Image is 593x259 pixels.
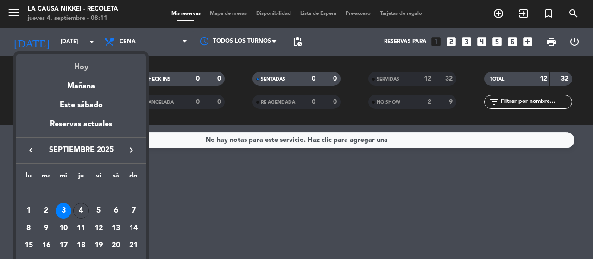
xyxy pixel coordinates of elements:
td: 5 de septiembre de 2025 [90,202,107,220]
button: keyboard_arrow_right [123,144,139,156]
td: 6 de septiembre de 2025 [107,202,125,220]
div: 11 [73,221,89,236]
td: 13 de septiembre de 2025 [107,220,125,237]
td: 15 de septiembre de 2025 [20,237,38,254]
div: 7 [126,203,141,219]
div: 20 [108,238,124,253]
i: keyboard_arrow_left [25,145,37,156]
div: 10 [56,221,71,236]
th: jueves [72,171,90,185]
div: 18 [73,238,89,253]
td: 21 de septiembre de 2025 [125,237,142,254]
i: keyboard_arrow_right [126,145,137,156]
th: miércoles [55,171,72,185]
td: 11 de septiembre de 2025 [72,220,90,237]
div: Mañana [16,73,146,92]
th: sábado [107,171,125,185]
div: 8 [21,221,37,236]
div: 3 [56,203,71,219]
td: 16 de septiembre de 2025 [38,237,55,254]
td: 17 de septiembre de 2025 [55,237,72,254]
div: 21 [126,238,141,253]
span: septiembre 2025 [39,144,123,156]
td: 2 de septiembre de 2025 [38,202,55,220]
td: 10 de septiembre de 2025 [55,220,72,237]
td: SEP. [20,184,142,202]
div: 4 [73,203,89,219]
div: 1 [21,203,37,219]
div: 2 [38,203,54,219]
div: Este sábado [16,92,146,118]
th: lunes [20,171,38,185]
td: 12 de septiembre de 2025 [90,220,107,237]
th: martes [38,171,55,185]
div: Reservas actuales [16,118,146,137]
td: 20 de septiembre de 2025 [107,237,125,254]
div: 17 [56,238,71,253]
div: 16 [38,238,54,253]
div: 12 [91,221,107,236]
td: 18 de septiembre de 2025 [72,237,90,254]
th: viernes [90,171,107,185]
div: 19 [91,238,107,253]
div: 13 [108,221,124,236]
div: 15 [21,238,37,253]
td: 3 de septiembre de 2025 [55,202,72,220]
td: 1 de septiembre de 2025 [20,202,38,220]
td: 8 de septiembre de 2025 [20,220,38,237]
div: 9 [38,221,54,236]
button: keyboard_arrow_left [23,144,39,156]
td: 4 de septiembre de 2025 [72,202,90,220]
td: 19 de septiembre de 2025 [90,237,107,254]
div: Hoy [16,54,146,73]
td: 14 de septiembre de 2025 [125,220,142,237]
td: 7 de septiembre de 2025 [125,202,142,220]
td: 9 de septiembre de 2025 [38,220,55,237]
div: 6 [108,203,124,219]
div: 14 [126,221,141,236]
div: 5 [91,203,107,219]
th: domingo [125,171,142,185]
